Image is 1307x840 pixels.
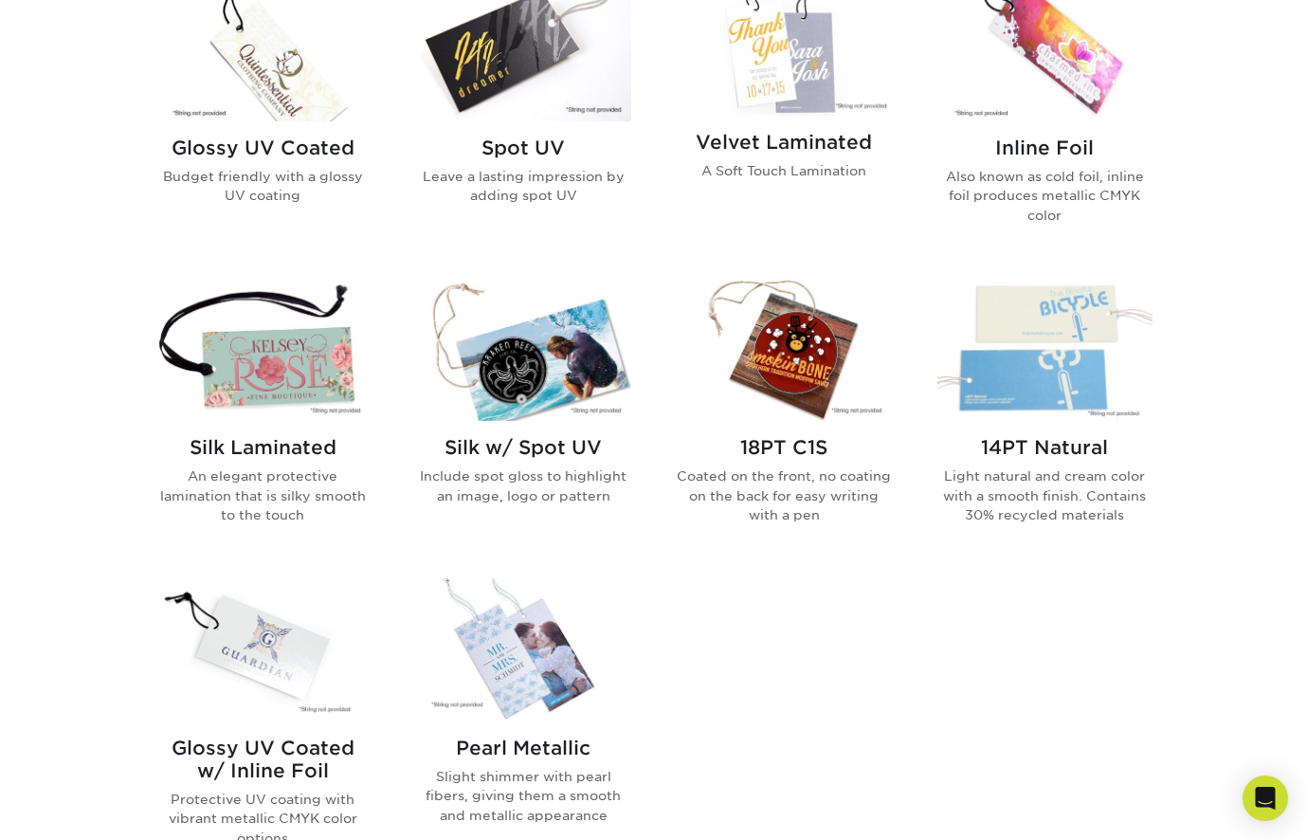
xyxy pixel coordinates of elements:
[937,167,1153,225] p: Also known as cold foil, inline foil produces metallic CMYK color
[416,278,631,421] img: Silk w/ Spot UV Hang Tags
[416,137,631,159] h2: Spot UV
[416,466,631,505] p: Include spot gloss to highlight an image, logo or pattern
[416,767,631,825] p: Slight shimmer with pearl fibers, giving them a smooth and metallic appearance
[416,278,631,556] a: Silk w/ Spot UV Hang Tags Silk w/ Spot UV Include spot gloss to highlight an image, logo or pattern
[155,578,371,721] img: Glossy UV Coated w/ Inline Foil Hang Tags
[416,167,631,206] p: Leave a lasting impression by adding spot UV
[1243,776,1288,821] div: Open Intercom Messenger
[937,436,1153,459] h2: 14PT Natural
[155,167,371,206] p: Budget friendly with a glossy UV coating
[677,278,892,421] img: 18PT C1S Hang Tags
[416,578,631,721] img: Pearl Metallic Hang Tags
[416,436,631,459] h2: Silk w/ Spot UV
[155,278,371,556] a: Silk Laminated Hang Tags Silk Laminated An elegant protective lamination that is silky smooth to ...
[155,737,371,782] h2: Glossy UV Coated w/ Inline Foil
[677,278,892,556] a: 18PT C1S Hang Tags 18PT C1S Coated on the front, no coating on the back for easy writing with a pen
[416,737,631,759] h2: Pearl Metallic
[677,161,892,180] p: A Soft Touch Lamination
[677,436,892,459] h2: 18PT C1S
[937,466,1153,524] p: Light natural and cream color with a smooth finish. Contains 30% recycled materials
[155,436,371,459] h2: Silk Laminated
[937,278,1153,421] img: 14PT Natural Hang Tags
[155,137,371,159] h2: Glossy UV Coated
[677,466,892,524] p: Coated on the front, no coating on the back for easy writing with a pen
[155,278,371,421] img: Silk Laminated Hang Tags
[155,466,371,524] p: An elegant protective lamination that is silky smooth to the touch
[937,137,1153,159] h2: Inline Foil
[677,131,892,154] h2: Velvet Laminated
[937,278,1153,556] a: 14PT Natural Hang Tags 14PT Natural Light natural and cream color with a smooth finish. Contains ...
